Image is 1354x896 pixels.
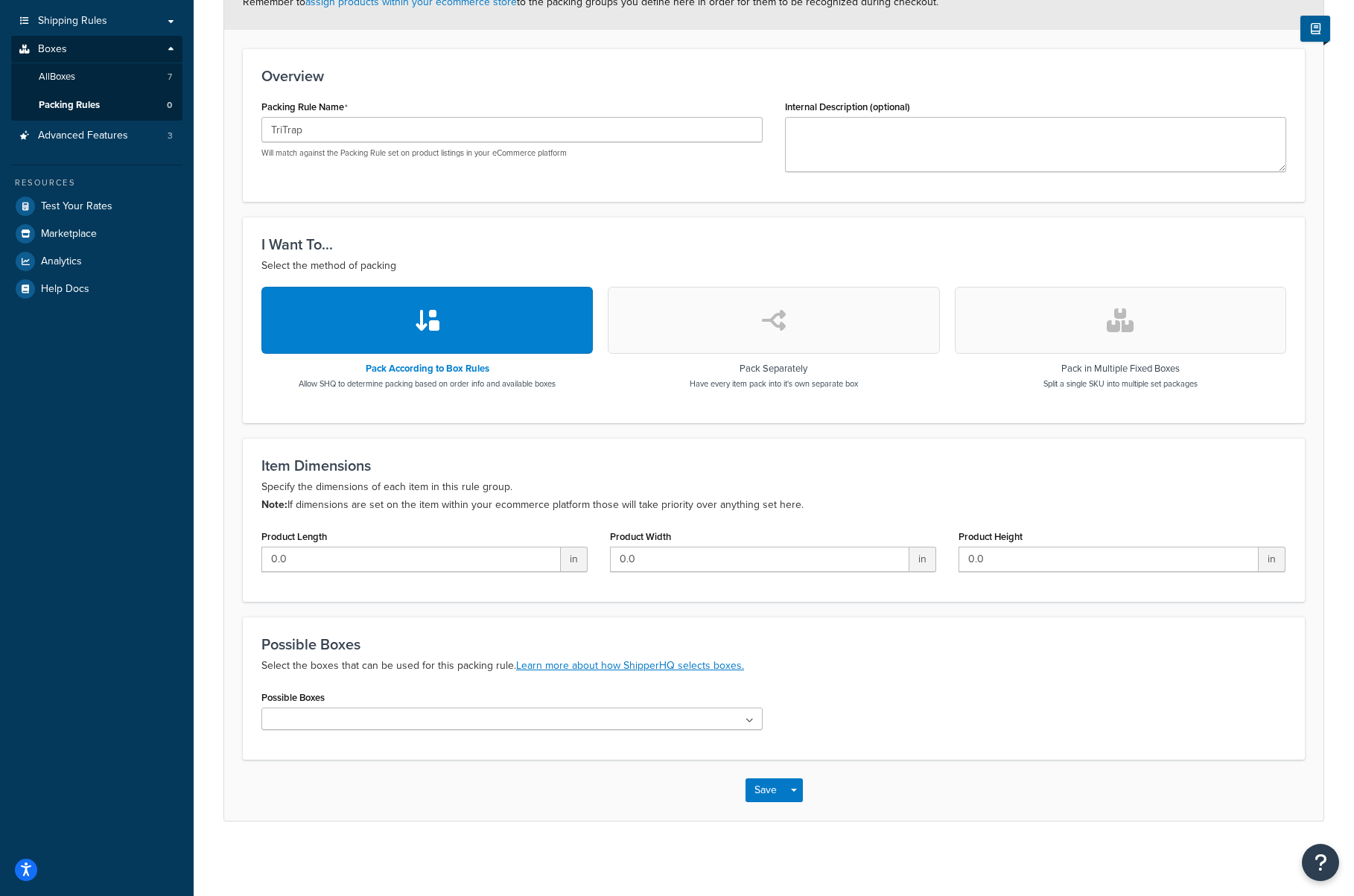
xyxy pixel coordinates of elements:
p: Will match against the Packing Rule set on product listings in your eCommerce platform [261,147,763,159]
h3: Pack According to Box Rules [299,363,556,374]
span: 7 [168,71,172,83]
span: in [909,547,936,572]
li: Advanced Features [11,122,182,150]
span: All Boxes [39,71,75,83]
span: Shipping Rules [38,15,107,28]
h3: Overview [261,68,1286,84]
a: Analytics [11,248,182,275]
a: Advanced Features3 [11,122,182,150]
h3: Item Dimensions [261,457,1286,474]
h3: I Want To... [261,236,1286,252]
label: Product Width [610,531,671,542]
span: in [1259,547,1285,572]
a: Shipping Rules [11,7,182,35]
p: Specify the dimensions of each item in this rule group. If dimensions are set on the item within ... [261,478,1286,514]
span: Boxes [38,43,67,56]
a: Help Docs [11,276,182,302]
p: Allow SHQ to determine packing based on order info and available boxes [299,378,556,390]
li: Boxes [11,36,182,121]
h3: Pack Separately [690,363,858,374]
button: Save [746,778,786,802]
p: Have every item pack into it's own separate box [690,378,858,390]
div: Resources [11,177,182,189]
span: Analytics [41,255,82,268]
a: Learn more about how ShipperHQ selects boxes. [516,658,744,673]
span: Advanced Features [38,130,128,142]
a: Test Your Rates [11,193,182,220]
label: Product Height [959,531,1023,542]
label: Product Length [261,531,327,542]
li: Packing Rules [11,92,182,119]
button: Show Help Docs [1300,16,1330,42]
span: Test Your Rates [41,200,112,213]
a: Packing Rules0 [11,92,182,119]
label: Possible Boxes [261,692,325,703]
span: Marketplace [41,228,97,241]
span: 3 [168,130,173,142]
span: Packing Rules [39,99,100,112]
b: Note: [261,497,287,512]
span: in [561,547,588,572]
label: Packing Rule Name [261,101,348,113]
span: 0 [167,99,172,112]
p: Split a single SKU into multiple set packages [1043,378,1198,390]
button: Open Resource Center [1302,844,1339,881]
p: Select the boxes that can be used for this packing rule. [261,657,1286,675]
a: Boxes [11,36,182,63]
h3: Possible Boxes [261,636,1286,652]
label: Internal Description (optional) [785,101,910,112]
span: Help Docs [41,283,89,296]
a: Marketplace [11,220,182,247]
h3: Pack in Multiple Fixed Boxes [1043,363,1198,374]
a: AllBoxes7 [11,63,182,91]
p: Select the method of packing [261,257,1286,275]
